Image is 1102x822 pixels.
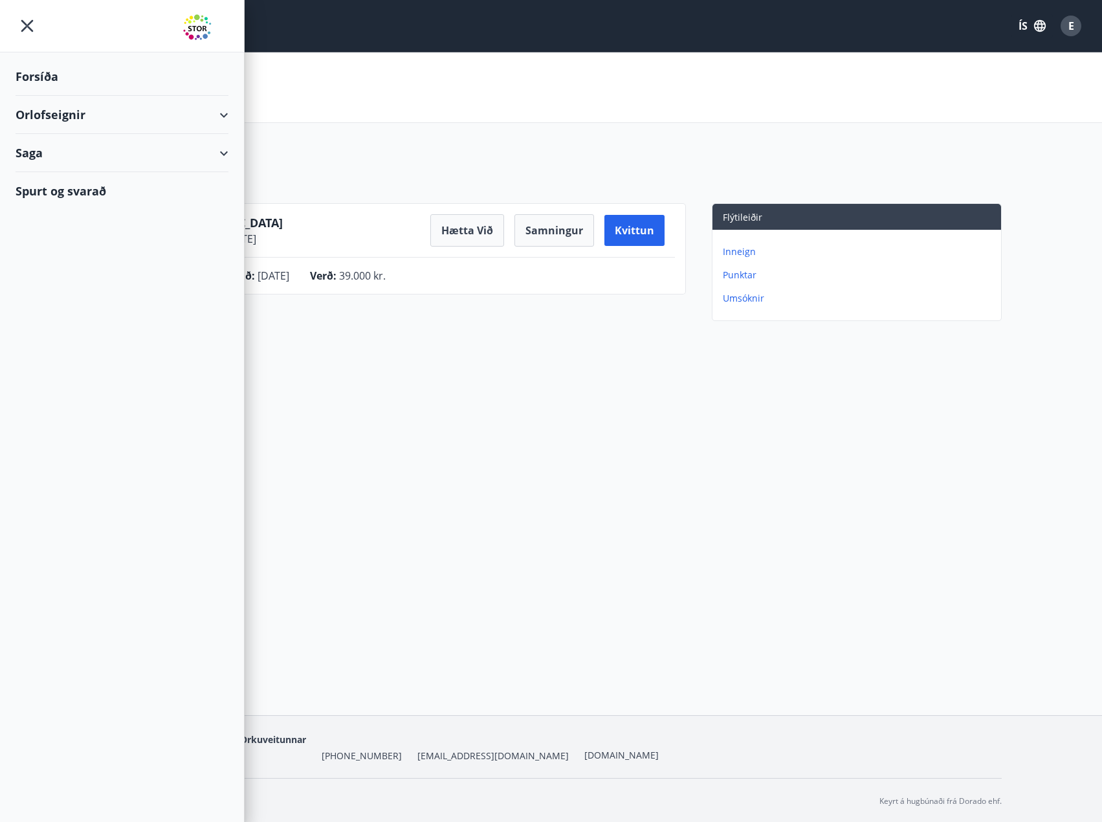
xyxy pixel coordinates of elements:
span: [PHONE_NUMBER] [322,750,402,762]
a: [DOMAIN_NAME] [584,749,659,761]
div: Saga [16,134,228,172]
p: Punktar [723,269,996,282]
span: Stofnað : [211,269,255,283]
span: 39.000 kr. [339,269,386,283]
div: Orlofseignir [16,96,228,134]
p: Inneign [723,245,996,258]
button: Samningur [514,214,594,247]
span: [EMAIL_ADDRESS][DOMAIN_NAME] [417,750,569,762]
button: Kvittun [604,215,665,246]
div: Spurt og svarað [16,172,228,210]
span: Verð : [310,269,336,283]
button: E [1055,10,1086,41]
button: menu [16,14,39,38]
span: [DATE] [258,269,289,283]
button: ÍS [1011,14,1053,38]
img: union_logo [183,14,228,40]
p: Keyrt á hugbúnaði frá Dorado ehf. [879,795,1002,807]
button: Hætta við [430,214,504,247]
span: E [1068,19,1074,33]
p: Umsóknir [723,292,996,305]
div: Forsíða [16,58,228,96]
span: Flýtileiðir [723,211,762,223]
